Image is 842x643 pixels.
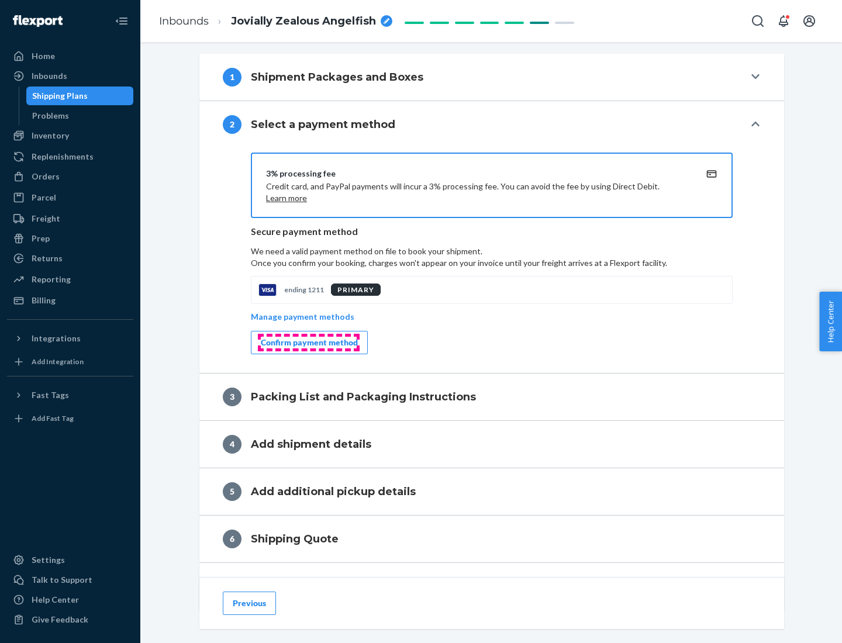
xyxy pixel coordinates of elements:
[199,421,784,468] button: 4Add shipment details
[32,50,55,62] div: Home
[251,246,733,269] p: We need a valid payment method on file to book your shipment.
[7,126,133,145] a: Inventory
[231,14,376,29] span: Jovially Zealous Angelfish
[7,229,133,248] a: Prep
[251,70,423,85] h4: Shipment Packages and Boxes
[772,9,795,33] button: Open notifications
[32,151,94,163] div: Replenishments
[199,54,784,101] button: 1Shipment Packages and Boxes
[261,337,358,348] div: Confirm payment method
[150,4,402,39] ol: breadcrumbs
[251,389,476,405] h4: Packing List and Packaging Instructions
[7,270,133,289] a: Reporting
[284,285,324,295] p: ending 1211
[819,292,842,351] button: Help Center
[7,147,133,166] a: Replenishments
[251,225,733,238] p: Secure payment method
[223,115,241,134] div: 2
[7,249,133,268] a: Returns
[32,213,60,224] div: Freight
[251,257,733,269] p: Once you confirm your booking, charges won't appear on your invoice until your freight arrives at...
[32,192,56,203] div: Parcel
[7,329,133,348] button: Integrations
[223,435,241,454] div: 4
[199,101,784,148] button: 2Select a payment method
[7,590,133,609] a: Help Center
[32,614,88,625] div: Give Feedback
[110,9,133,33] button: Close Navigation
[26,106,134,125] a: Problems
[32,274,71,285] div: Reporting
[7,551,133,569] a: Settings
[32,389,69,401] div: Fast Tags
[199,374,784,420] button: 3Packing List and Packaging Instructions
[199,468,784,515] button: 5Add additional pickup details
[7,409,133,428] a: Add Fast Tag
[331,284,381,296] div: PRIMARY
[7,610,133,629] button: Give Feedback
[223,482,241,501] div: 5
[7,167,133,186] a: Orders
[251,331,368,354] button: Confirm payment method
[32,90,88,102] div: Shipping Plans
[32,70,67,82] div: Inbounds
[32,594,79,606] div: Help Center
[32,295,56,306] div: Billing
[32,130,69,141] div: Inventory
[223,530,241,548] div: 6
[223,68,241,87] div: 1
[32,357,84,367] div: Add Integration
[746,9,769,33] button: Open Search Box
[7,571,133,589] a: Talk to Support
[32,554,65,566] div: Settings
[7,386,133,405] button: Fast Tags
[159,15,209,27] a: Inbounds
[32,110,69,122] div: Problems
[251,437,371,452] h4: Add shipment details
[32,574,92,586] div: Talk to Support
[251,117,395,132] h4: Select a payment method
[7,67,133,85] a: Inbounds
[251,311,354,323] p: Manage payment methods
[266,192,307,204] button: Learn more
[251,531,339,547] h4: Shipping Quote
[7,209,133,228] a: Freight
[7,188,133,207] a: Parcel
[26,87,134,105] a: Shipping Plans
[223,592,276,615] button: Previous
[266,168,689,179] div: 3% processing fee
[223,388,241,406] div: 3
[7,352,133,371] a: Add Integration
[7,291,133,310] a: Billing
[199,563,784,610] button: 7Review and Confirm Shipment
[266,181,689,204] p: Credit card, and PayPal payments will incur a 3% processing fee. You can avoid the fee by using D...
[32,333,81,344] div: Integrations
[32,233,50,244] div: Prep
[7,47,133,65] a: Home
[32,253,63,264] div: Returns
[798,9,821,33] button: Open account menu
[32,413,74,423] div: Add Fast Tag
[13,15,63,27] img: Flexport logo
[32,171,60,182] div: Orders
[251,484,416,499] h4: Add additional pickup details
[199,516,784,562] button: 6Shipping Quote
